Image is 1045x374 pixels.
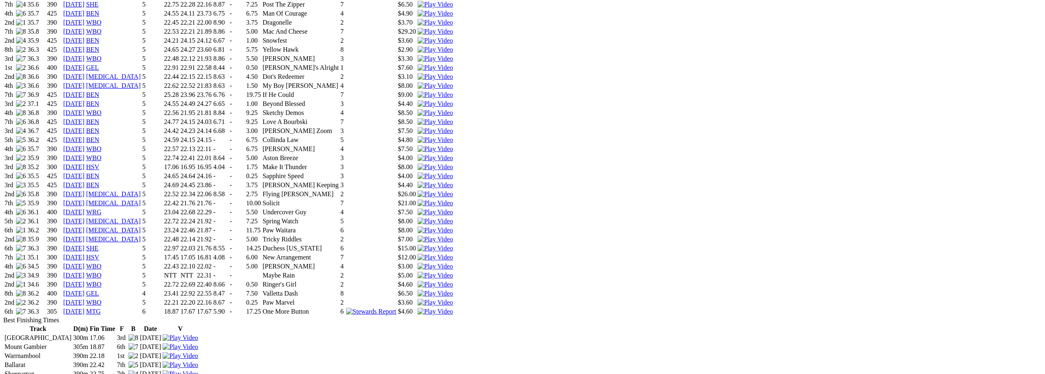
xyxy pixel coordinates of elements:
[86,200,141,207] a: [MEDICAL_DATA]
[418,263,453,270] img: Play Video
[63,308,85,315] a: [DATE]
[16,299,26,306] img: 2
[163,334,198,342] img: Play Video
[16,281,26,288] img: 1
[86,118,99,125] a: BEN
[4,37,15,45] td: 2nd
[16,272,26,279] img: 3
[418,190,453,197] a: Watch Replay on Watchdog
[4,18,15,27] td: 2nd
[397,9,416,18] td: $4.90
[180,0,195,9] td: 22.28
[418,290,453,297] a: Watch Replay on Watchdog
[418,109,453,116] a: Watch Replay on Watchdog
[163,352,198,360] img: Play Video
[142,9,163,18] td: 5
[86,190,141,197] a: [MEDICAL_DATA]
[163,55,179,63] td: 22.48
[196,64,212,72] td: 22.58
[262,0,339,9] td: Post The Zipper
[229,37,245,45] td: -
[142,0,163,9] td: 5
[63,299,85,306] a: [DATE]
[418,145,453,153] img: Play Video
[229,0,245,9] td: -
[418,254,453,261] img: Play Video
[418,181,453,188] a: Watch Replay on Watchdog
[16,55,26,62] img: 7
[63,127,85,134] a: [DATE]
[418,127,453,135] img: Play Video
[418,218,453,225] img: Play Video
[86,181,99,188] a: BEN
[418,254,453,261] a: Watch Replay on Watchdog
[47,73,62,81] td: 390
[16,154,26,162] img: 2
[418,308,453,315] img: Play Video
[418,172,453,179] a: Watch Replay on Watchdog
[418,236,453,243] img: Play Video
[63,145,85,152] a: [DATE]
[16,236,26,243] img: 8
[16,254,26,261] img: 1
[86,299,101,306] a: WBO
[180,46,195,54] td: 24.27
[196,46,212,54] td: 23.60
[246,37,261,45] td: 1.00
[16,19,26,26] img: 1
[86,91,99,98] a: BEN
[418,200,453,207] img: Play Video
[16,10,26,17] img: 6
[397,0,416,9] td: $6.50
[86,19,101,26] a: WBO
[340,37,345,45] td: 2
[63,10,85,17] a: [DATE]
[4,73,15,81] td: 2nd
[418,19,453,26] a: Watch Replay on Watchdog
[418,46,453,53] a: Watch Replay on Watchdog
[86,1,99,8] a: SHE
[163,334,198,341] a: Watch Replay on Watchdog
[142,18,163,27] td: 5
[63,37,85,44] a: [DATE]
[86,82,141,89] a: [MEDICAL_DATA]
[340,55,345,63] td: 3
[229,46,245,54] td: -
[213,37,228,45] td: 6.67
[418,154,453,162] img: Play Video
[213,46,228,54] td: 6.81
[418,136,453,144] img: Play Video
[163,18,179,27] td: 22.45
[27,46,46,54] td: 36.3
[163,352,198,359] a: Watch Replay on Watchdog
[180,73,195,81] td: 22.15
[63,236,85,243] a: [DATE]
[63,100,85,107] a: [DATE]
[418,73,453,80] a: Watch Replay on Watchdog
[246,0,261,9] td: 7.25
[418,272,453,279] img: Play Video
[196,18,212,27] td: 22.00
[246,55,261,63] td: 5.50
[4,0,15,9] td: 7th
[262,9,339,18] td: Man Of Courage
[86,209,101,216] a: WRG
[63,227,85,234] a: [DATE]
[63,46,85,53] a: [DATE]
[418,91,453,99] img: Play Video
[163,9,179,18] td: 24.55
[418,209,453,216] a: Watch Replay on Watchdog
[418,10,453,17] a: Watch Replay on Watchdog
[418,200,453,207] a: Watch Replay on Watchdog
[180,28,195,36] td: 22.21
[213,64,228,72] td: 8.44
[418,163,453,171] img: Play Video
[418,272,453,279] a: Watch Replay on Watchdog
[86,172,99,179] a: BEN
[47,37,62,45] td: 425
[63,290,85,297] a: [DATE]
[163,28,179,36] td: 22.53
[16,227,26,234] img: 1
[86,28,101,35] a: WBO
[4,9,15,18] td: 4th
